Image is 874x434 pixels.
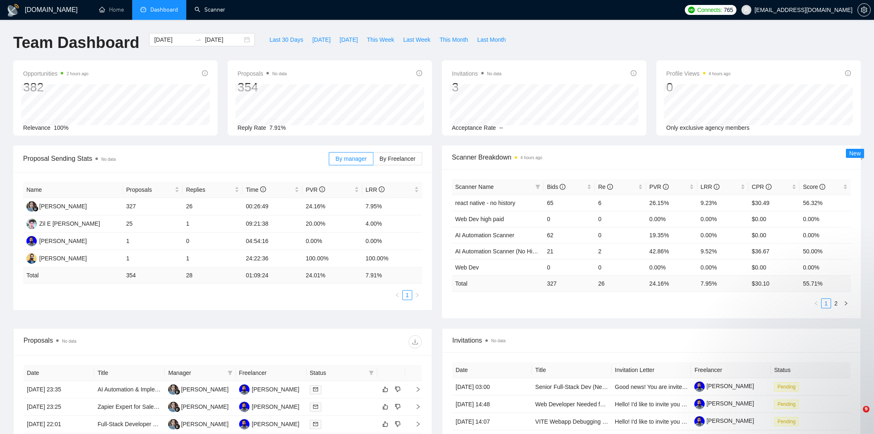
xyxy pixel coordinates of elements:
[392,290,402,300] button: left
[393,402,403,412] button: dislike
[748,211,800,227] td: $0.00
[94,416,165,433] td: Full-Stack Developer Needed for Compliance Notification Web App
[694,382,705,392] img: c1gOIuaxbdEgvTUI4v_TLGoNHpZPmsgbkAgQ8e6chJyGIUvczD1eCJdQeFlWXwGJU6
[408,386,421,392] span: right
[310,368,366,377] span: Status
[154,35,192,44] input: Start date
[239,384,249,395] img: HA
[393,384,403,394] button: dislike
[697,5,722,14] span: Connects:
[186,185,233,194] span: Replies
[666,79,731,95] div: 0
[97,421,269,427] a: Full-Stack Developer Needed for Compliance Notification Web App
[228,370,233,375] span: filter
[766,184,772,190] span: info-circle
[646,211,697,227] td: 0.00%
[39,202,87,211] div: [PERSON_NAME]
[26,219,37,229] img: ZE
[24,335,223,348] div: Proposals
[168,402,178,412] img: SL
[183,182,242,198] th: Replies
[237,79,287,95] div: 354
[23,79,88,95] div: 382
[340,35,358,44] span: [DATE]
[226,367,234,379] span: filter
[195,6,225,13] a: searchScanner
[452,69,501,79] span: Invitations
[393,419,403,429] button: dislike
[532,362,612,378] th: Title
[395,421,401,427] span: dislike
[319,186,325,192] span: info-circle
[544,259,595,275] td: 0
[607,184,613,190] span: info-circle
[598,184,613,190] span: Re
[455,232,514,238] a: AI Automation Scanner
[123,267,183,284] td: 354
[392,290,402,300] li: Previous Page
[242,267,302,284] td: 01:09:24
[205,35,242,44] input: End date
[803,184,825,190] span: Score
[252,420,299,429] div: [PERSON_NAME]
[362,233,422,250] td: 0.00%
[150,6,178,13] span: Dashboard
[532,378,612,396] td: Senior Full‑Stack Dev (Next.js / React Native / Strapi) — Polynesian News App (Contract)
[252,402,299,411] div: [PERSON_NAME]
[181,420,228,429] div: [PERSON_NAME]
[23,267,123,284] td: Total
[399,33,435,46] button: Last Week
[408,335,422,348] button: download
[302,267,362,284] td: 24.01 %
[168,420,228,427] a: SL[PERSON_NAME]
[97,386,251,393] a: AI Automation & Implementation Expert for Agency Services
[269,124,286,131] span: 7.91%
[24,381,94,398] td: [DATE] 23:35
[183,267,242,284] td: 28
[800,195,851,211] td: 56.32%
[168,419,178,429] img: SL
[272,72,287,76] span: No data
[335,155,366,162] span: By manager
[335,33,362,46] button: [DATE]
[26,237,87,244] a: HA[PERSON_NAME]
[547,184,565,190] span: Bids
[23,69,88,79] span: Opportunities
[168,368,224,377] span: Manager
[666,69,731,79] span: Profile Views
[697,195,748,211] td: 9.23%
[714,184,720,190] span: info-circle
[382,386,388,393] span: like
[94,365,165,381] th: Title
[849,150,861,157] span: New
[697,243,748,259] td: 9.52%
[800,211,851,227] td: 0.00%
[416,70,422,76] span: info-circle
[183,215,242,233] td: 1
[382,403,388,410] span: like
[487,72,501,76] span: No data
[26,220,100,227] a: ZEZil E [PERSON_NAME]
[724,5,733,14] span: 765
[380,402,390,412] button: like
[181,402,228,411] div: [PERSON_NAME]
[863,406,869,413] span: 9
[452,124,496,131] span: Acceptance Rate
[239,420,299,427] a: HA[PERSON_NAME]
[408,404,421,410] span: right
[709,72,731,76] time: 4 hours ago
[237,124,266,131] span: Reply Rate
[544,275,595,291] td: 327
[415,293,420,298] span: right
[174,424,180,429] img: gigradar-bm.png
[66,72,88,76] time: 2 hours ago
[857,7,871,13] a: setting
[236,365,306,381] th: Freelancer
[595,243,646,259] td: 2
[23,182,123,198] th: Name
[646,243,697,259] td: 42.86%
[455,264,479,271] a: Web Dev
[23,153,329,164] span: Proposal Sending Stats
[379,186,385,192] span: info-circle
